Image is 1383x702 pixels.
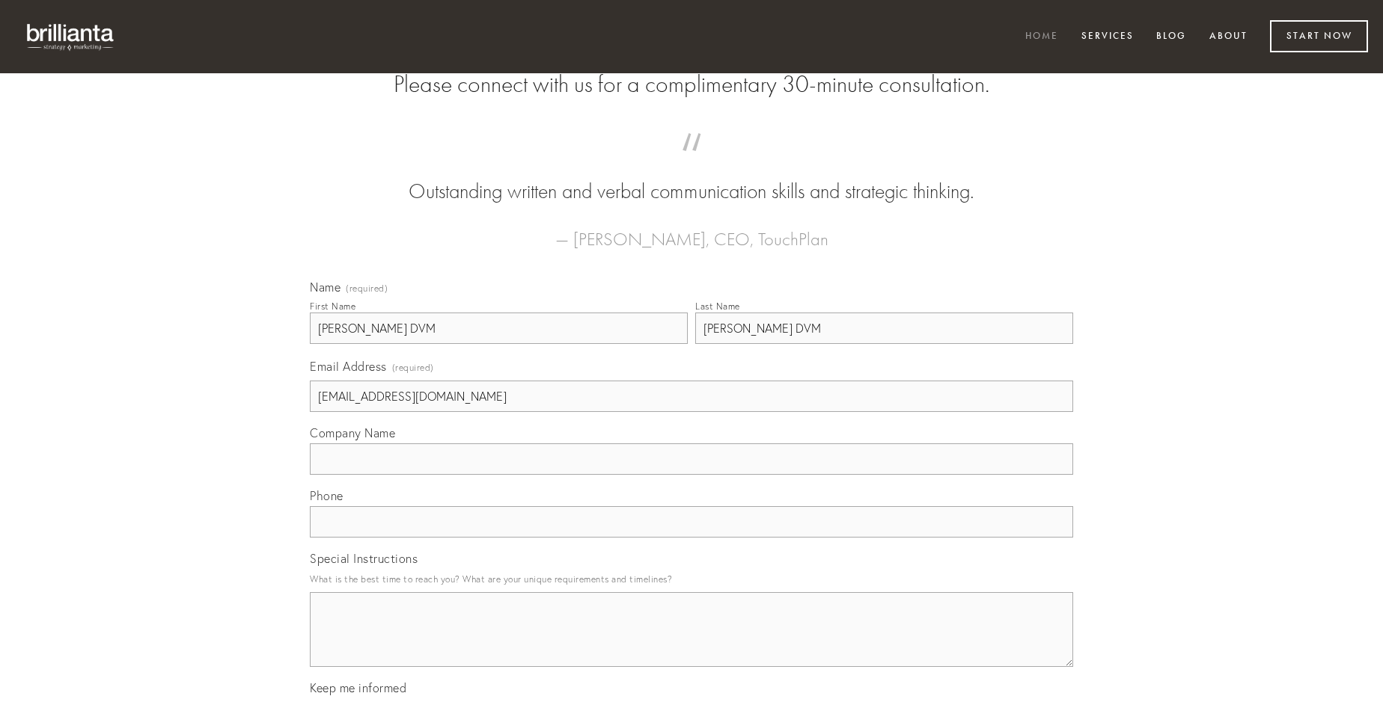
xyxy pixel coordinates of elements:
[310,70,1073,99] h2: Please connect with us for a complimentary 30-minute consultation.
[1270,20,1368,52] a: Start Now
[310,551,418,566] span: Special Instructions
[1072,25,1144,49] a: Services
[15,15,127,58] img: brillianta - research, strategy, marketing
[1016,25,1068,49] a: Home
[310,359,387,374] span: Email Address
[346,284,388,293] span: (required)
[1200,25,1257,49] a: About
[1147,25,1196,49] a: Blog
[334,148,1049,206] blockquote: Outstanding written and verbal communication skills and strategic thinking.
[334,206,1049,254] figcaption: — [PERSON_NAME], CEO, TouchPlan
[334,148,1049,177] span: “
[310,301,355,312] div: First Name
[310,680,406,695] span: Keep me informed
[310,569,1073,589] p: What is the best time to reach you? What are your unique requirements and timelines?
[310,425,395,440] span: Company Name
[310,488,344,503] span: Phone
[392,357,434,378] span: (required)
[310,280,341,295] span: Name
[695,301,740,312] div: Last Name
